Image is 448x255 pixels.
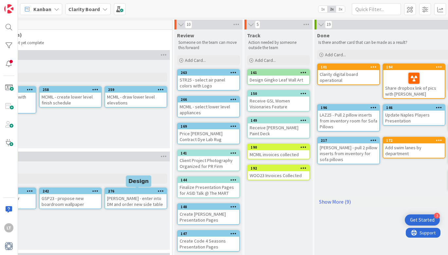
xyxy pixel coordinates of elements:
[247,144,310,159] a: 190MCMIL invoices collected
[386,105,445,110] div: 146
[177,150,240,171] a: 141Client Project Photography Organized for PR Firm
[247,69,310,85] a: 161Design Gingko Leaf Wall Art
[325,52,346,58] span: Add Card...
[178,231,239,251] div: 147Create Code 4 Seasons Presentation Pages
[178,102,239,117] div: MCMIL - select lower level appliances
[383,104,445,126] a: 146Update Naples Players Presentation
[178,177,239,197] div: 144Finalize Presentation Pages for ASID Talk @ The MART
[177,230,240,252] a: 147Create Code 4 Seasons Presentation Pages
[181,205,239,209] div: 148
[248,165,309,180] div: 192WOO23 Invoices Collected
[181,151,239,155] div: 141
[178,150,239,156] div: 141
[181,70,239,75] div: 263
[383,105,445,125] div: 146Update Naples Players Presentation
[105,87,167,93] div: 259
[248,118,309,123] div: 149
[251,91,309,96] div: 150
[14,1,30,9] span: Support
[178,97,239,102] div: 266
[251,166,309,171] div: 192
[251,145,309,150] div: 190
[178,123,239,144] div: 169Price [PERSON_NAME] Contract Dye Lab Rug
[178,237,239,251] div: Create Code 4 Seasons Presentation Pages
[105,188,167,209] div: 276[PERSON_NAME] - enter into DM and order new side table
[40,93,101,107] div: MCMIL - create lower level finish schedule
[178,210,239,224] div: Create [PERSON_NAME] Presentation Pages
[383,64,445,70] div: 194
[352,3,401,15] input: Quick Filter...
[318,143,379,164] div: [PERSON_NAME] - pull 2 pillow inserts from inventory for sofa pillows
[105,93,167,107] div: MCMIL - draw lower level elevations
[318,105,379,131] div: 196LAZ25 - Pull 2 pillow inserts from inventory room for Sofa Pillows
[40,87,101,93] div: 258
[321,138,379,143] div: 217
[383,137,445,158] a: 172Add swim lanes by department
[317,32,330,39] span: Done
[178,123,239,129] div: 169
[4,223,13,232] div: LT
[177,96,240,118] a: 266MCMIL - select lower level appliances
[247,90,310,112] a: 150Receive GSL Women Visionaries Feature
[248,165,309,171] div: 192
[177,32,194,39] span: Review
[40,87,101,107] div: 258MCMIL - create lower level finish schedule
[383,111,445,125] div: Update Naples Players Presentation
[386,65,445,69] div: 194
[248,144,309,150] div: 190
[248,40,309,51] p: Action needed by someone outside the team
[181,231,239,236] div: 147
[185,57,206,63] span: Add Card...
[318,105,379,111] div: 196
[434,213,440,219] div: 3
[383,143,445,158] div: Add swim lanes by department
[318,137,379,143] div: 217
[178,97,239,117] div: 266MCMIL - select lower level appliances
[318,111,379,131] div: LAZ25 - Pull 2 pillow inserts from inventory room for Sofa Pillows
[318,64,379,84] div: 101Clarity digital board operational
[247,165,310,180] a: 192WOO23 Invoices Collected
[4,4,13,13] img: Visit kanbanzone.com
[383,64,445,98] div: 194Share dropbox link of pics with [PERSON_NAME]
[255,21,260,28] span: 5
[178,70,239,90] div: 263STR25 - select air panel colors with Logo
[105,188,167,194] div: 276
[318,137,379,164] div: 217[PERSON_NAME] - pull 2 pillow inserts from inventory for sofa pillows
[68,6,100,12] b: Clarity Board
[40,194,101,209] div: GSP23 - propose new boardroom wallpaper
[178,40,239,51] p: Someone on the team can move this forward
[4,242,13,251] img: avatar
[178,70,239,76] div: 263
[181,97,239,102] div: 266
[255,57,276,63] span: Add Card...
[247,117,310,138] a: 149Receive [PERSON_NAME] Paint Deck
[405,214,440,226] div: Open Get Started checklist, remaining modules: 3
[178,204,239,224] div: 148Create [PERSON_NAME] Presentation Pages
[178,156,239,171] div: Client Project Photography Organized for PR Firm
[251,70,309,75] div: 161
[181,124,239,129] div: 169
[248,118,309,138] div: 149Receive [PERSON_NAME] Paint Deck
[318,6,327,12] span: 1x
[178,183,239,197] div: Finalize Presentation Pages for ASID Talk @ The MART
[178,177,239,183] div: 144
[248,70,309,76] div: 161
[327,6,336,12] span: 2x
[178,231,239,237] div: 147
[321,105,379,110] div: 196
[33,5,51,13] span: Kanban
[317,104,380,132] a: 196LAZ25 - Pull 2 pillow inserts from inventory room for Sofa Pillows
[383,105,445,111] div: 146
[317,64,380,85] a: 101Clarity digital board operational
[247,32,260,39] span: Track
[178,204,239,210] div: 148
[185,21,192,28] span: 10
[181,178,239,182] div: 144
[178,129,239,144] div: Price [PERSON_NAME] Contract Dye Lab Rug
[108,87,167,92] div: 259
[104,188,167,209] a: 276[PERSON_NAME] - enter into DM and order new side table
[248,123,309,138] div: Receive [PERSON_NAME] Paint Deck
[108,189,167,193] div: 276
[177,176,240,198] a: 144Finalize Presentation Pages for ASID Talk @ The MART
[248,144,309,159] div: 190MCMIL invoices collected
